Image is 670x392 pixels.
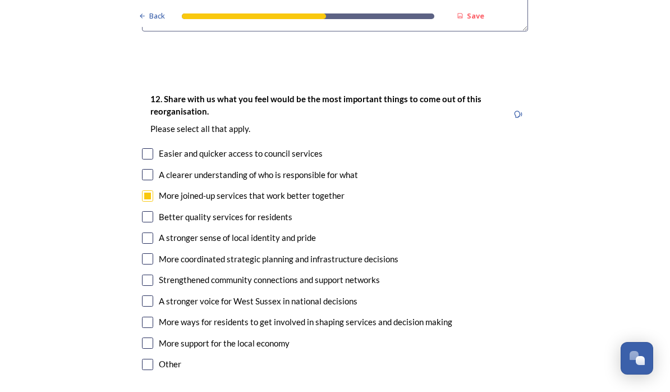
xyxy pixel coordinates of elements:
p: Please select all that apply. [150,124,499,135]
div: More support for the local economy [159,338,290,350]
div: A stronger sense of local identity and pride [159,232,316,245]
div: Strengthened community connections and support networks [159,274,380,287]
span: Back [149,11,165,22]
div: Easier and quicker access to council services [159,148,323,161]
div: More coordinated strategic planning and infrastructure decisions [159,253,398,266]
div: Other [159,358,181,371]
div: More ways for residents to get involved in shaping services and decision making [159,316,452,329]
strong: 12. Share with us what you feel would be the most important things to come out of this reorganisa... [150,94,483,116]
strong: Save [467,11,484,21]
div: A stronger voice for West Sussex in national decisions [159,295,357,308]
button: Open Chat [621,343,653,375]
div: Better quality services for residents [159,211,292,224]
div: A clearer understanding of who is responsible for what [159,169,358,182]
div: More joined-up services that work better together [159,190,345,203]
